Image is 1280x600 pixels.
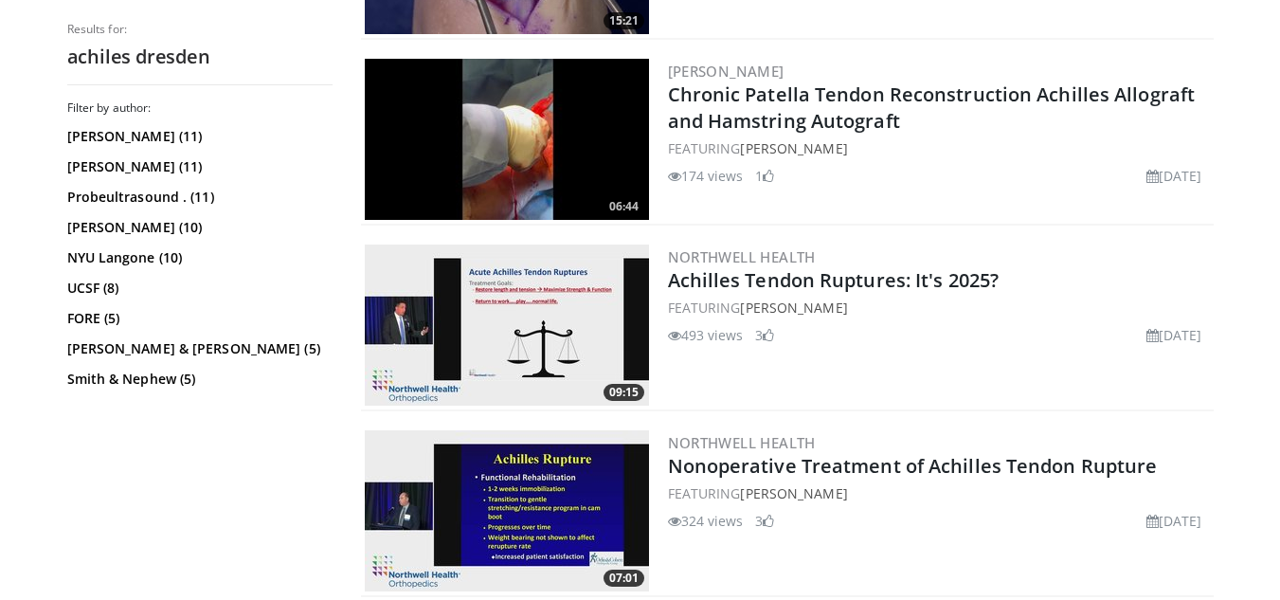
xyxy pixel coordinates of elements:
a: Northwell Health [668,247,816,266]
a: [PERSON_NAME] [668,62,784,81]
div: FEATURING [668,138,1210,158]
span: 07:01 [604,570,644,587]
a: Northwell Health [668,433,816,452]
span: 15:21 [604,12,644,29]
a: Probeultrasound . (11) [67,188,328,207]
li: 3 [755,325,774,345]
span: 06:44 [604,198,644,215]
a: [PERSON_NAME] & [PERSON_NAME] (5) [67,339,328,358]
li: 174 views [668,166,744,186]
a: Nonoperative Treatment of Achilles Tendon Rupture [668,453,1158,479]
li: [DATE] [1146,166,1202,186]
div: FEATURING [668,298,1210,318]
a: Smith & Nephew (5) [67,370,328,389]
li: 3 [755,511,774,531]
li: 493 views [668,325,744,345]
h2: achiles dresden [67,45,333,69]
li: 324 views [668,511,744,531]
li: [DATE] [1146,325,1202,345]
div: FEATURING [668,483,1210,503]
a: 06:44 [365,59,649,220]
a: Achilles Tendon Ruptures: It's 2025? [668,267,1000,293]
img: de843dd5-a4e6-4ea6-9ddc-cde3c9740f72.300x170_q85_crop-smart_upscale.jpg [365,430,649,591]
img: 3f93c4f4-1cd8-4ddd-8d31-b4fae3ac52ad.300x170_q85_crop-smart_upscale.jpg [365,59,649,220]
a: 09:15 [365,245,649,406]
a: UCSF (8) [67,279,328,298]
p: Results for: [67,22,333,37]
a: [PERSON_NAME] [740,484,847,502]
li: 1 [755,166,774,186]
a: 07:01 [365,430,649,591]
a: FORE (5) [67,309,328,328]
a: [PERSON_NAME] [740,139,847,157]
span: 09:15 [604,384,644,401]
a: [PERSON_NAME] (11) [67,127,328,146]
a: Chronic Patella Tendon Reconstruction Achilles Allograft and Hamstring Autograft [668,82,1196,134]
img: f8686b37-7a73-4259-9453-f9dcb015e1dc.300x170_q85_crop-smart_upscale.jpg [365,245,649,406]
a: NYU Langone (10) [67,248,328,267]
h3: Filter by author: [67,100,333,116]
a: [PERSON_NAME] [740,299,847,317]
li: [DATE] [1146,511,1202,531]
a: [PERSON_NAME] (11) [67,157,328,176]
a: [PERSON_NAME] (10) [67,218,328,237]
